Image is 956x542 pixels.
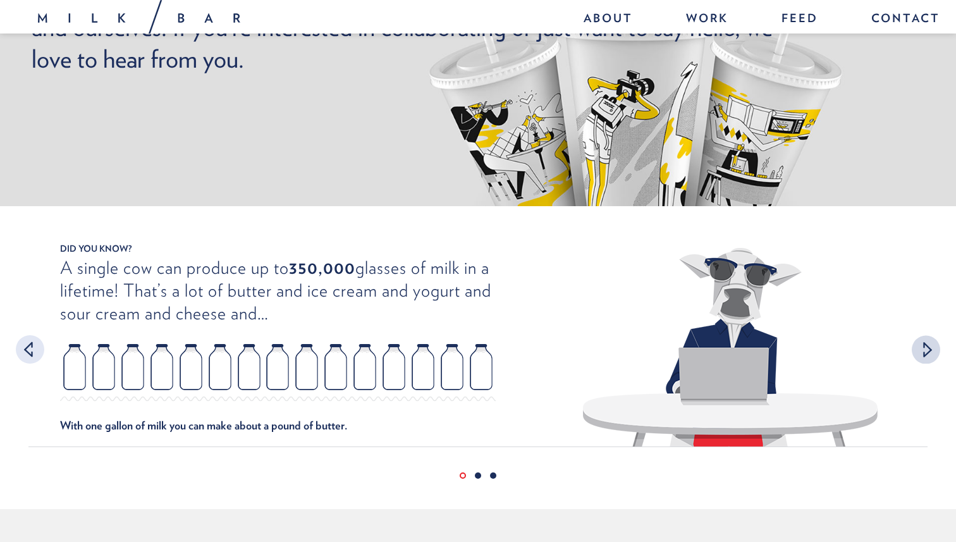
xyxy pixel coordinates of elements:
[769,6,831,34] a: Feed
[475,472,481,479] span: •
[673,6,741,34] a: Work
[490,472,496,479] span: •
[60,256,496,324] p: A single cow can produce up to glasses of milk in a lifetime! That’s a lot of butter and ice crea...
[28,244,928,253] strong: Did you know?
[289,257,355,278] strong: 350,000
[859,6,940,34] a: Contact
[571,6,646,34] a: About
[60,417,496,434] span: With one gallon of milk you can make about a pound of butter.
[460,472,466,479] span: •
